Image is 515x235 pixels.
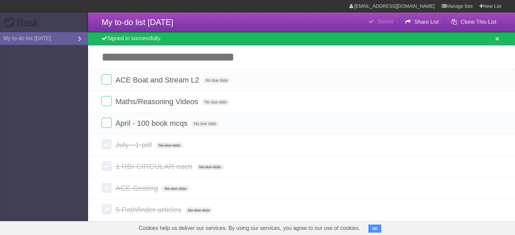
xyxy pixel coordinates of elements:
[378,19,393,24] b: Saved
[115,141,154,149] span: July - 1 pdf
[115,206,183,214] span: 5 Pathfinder articles
[115,76,201,84] span: ACE Boat and Stream L2
[132,221,367,235] span: Cookies help us deliver our services. By using our services, you agree to our use of cookies.
[115,119,189,127] span: April - 100 book mcqs
[102,18,173,27] span: My to-do list [DATE]
[203,77,230,84] span: No due date
[191,121,219,127] span: No due date
[460,19,496,25] b: Clone This List
[115,162,194,171] span: 1 RBI CIRCULAR each
[115,97,200,106] span: Maths/Reasoning Videos
[88,32,515,45] div: Signed in successfully.
[156,142,183,148] span: No due date
[400,16,444,28] button: Share List
[414,19,439,25] b: Share List
[102,96,112,106] label: Done
[102,118,112,128] label: Done
[3,17,44,29] div: Flask
[368,225,382,233] button: OK
[185,207,213,213] span: No due date
[102,74,112,85] label: Done
[202,99,229,105] span: No due date
[446,16,501,28] button: Clone This List
[196,164,224,170] span: No due date
[102,183,112,193] label: Done
[102,139,112,149] label: Done
[102,204,112,214] label: Done
[162,186,189,192] span: No due date
[115,184,160,192] span: ACE Seating
[102,161,112,171] label: Done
